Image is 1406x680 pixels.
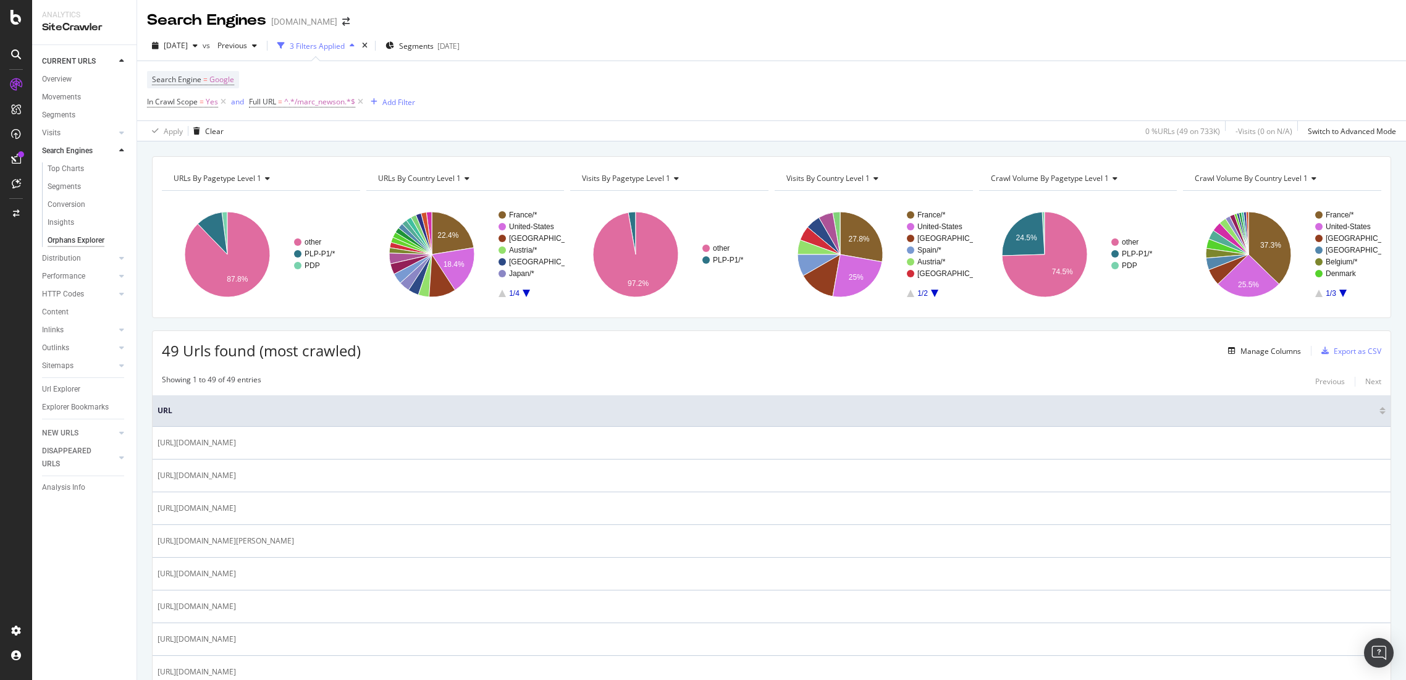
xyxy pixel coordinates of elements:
span: [URL][DOMAIN_NAME] [158,469,236,482]
div: Performance [42,270,85,283]
span: Previous [213,40,247,51]
span: = [278,96,282,107]
h4: URLs By pagetype Level 1 [171,169,349,188]
div: times [360,40,370,52]
span: vs [203,40,213,51]
a: Outlinks [42,342,116,355]
span: In Crawl Scope [147,96,198,107]
span: ^.*/marc_newson.*$ [284,93,355,111]
text: Japan/* [509,269,534,278]
text: PDP [1122,261,1137,270]
text: 22.4% [437,231,458,240]
text: 1/3 [1326,289,1336,298]
div: Visits [42,127,61,140]
a: Search Engines [42,145,116,157]
span: Crawl Volume By pagetype Level 1 [991,173,1109,183]
span: Yes [206,93,218,111]
div: Open Intercom Messenger [1364,638,1394,668]
div: Url Explorer [42,383,80,396]
text: United-States [509,222,554,231]
text: [GEOGRAPHIC_DATA] [1326,246,1403,254]
div: A chart. [1183,201,1381,308]
text: France/* [917,211,946,219]
a: Segments [48,180,128,193]
div: Overview [42,73,72,86]
text: 27.8% [848,235,869,243]
text: 24.5% [1016,233,1037,242]
a: DISAPPEARED URLS [42,445,116,471]
div: - Visits ( 0 on N/A ) [1236,126,1292,136]
button: Previous [213,36,262,56]
text: PLP-P1/* [305,250,335,258]
div: A chart. [570,201,768,308]
a: Overview [42,73,128,86]
a: Performance [42,270,116,283]
span: URLs By pagetype Level 1 [174,173,261,183]
div: Next [1365,376,1381,387]
span: Visits by country Level 1 [786,173,870,183]
a: Distribution [42,252,116,265]
button: 3 Filters Applied [272,36,360,56]
a: Analysis Info [42,481,128,494]
a: Top Charts [48,162,128,175]
text: 74.5% [1051,267,1072,276]
text: [GEOGRAPHIC_DATA]/* [509,258,591,266]
div: Conversion [48,198,85,211]
svg: A chart. [979,201,1177,308]
span: [URL][DOMAIN_NAME] [158,633,236,645]
text: France/* [509,211,537,219]
h4: Visits by pagetype Level 1 [579,169,757,188]
a: HTTP Codes [42,288,116,301]
a: NEW URLS [42,427,116,440]
div: Sitemaps [42,359,74,372]
a: CURRENT URLS [42,55,116,68]
text: 87.8% [227,275,248,284]
svg: A chart. [162,201,360,308]
div: Distribution [42,252,81,265]
text: other [305,238,321,246]
div: Previous [1315,376,1345,387]
span: [URL][DOMAIN_NAME] [158,437,236,449]
text: 25.5% [1238,280,1259,289]
text: Austria/* [509,246,537,254]
span: Segments [399,41,434,51]
text: 25% [849,273,864,282]
span: URL [158,405,1376,416]
div: Outlinks [42,342,69,355]
div: Switch to Advanced Mode [1308,126,1396,136]
div: DISAPPEARED URLS [42,445,104,471]
div: Add Filter [382,97,415,107]
a: Insights [48,216,128,229]
div: Clear [205,126,224,136]
div: 3 Filters Applied [290,41,345,51]
div: [DOMAIN_NAME] [271,15,337,28]
text: PDP [305,261,320,270]
button: Switch to Advanced Mode [1303,121,1396,141]
text: 97.2% [628,279,649,288]
button: Manage Columns [1223,343,1301,358]
text: other [713,244,730,253]
button: and [231,96,244,107]
span: = [200,96,204,107]
button: Clear [188,121,224,141]
text: [GEOGRAPHIC_DATA] [509,234,586,243]
a: Movements [42,91,128,104]
h4: URLs By country Level 1 [376,169,554,188]
span: [URL][DOMAIN_NAME] [158,502,236,514]
button: [DATE] [147,36,203,56]
div: A chart. [775,201,973,308]
div: arrow-right-arrow-left [342,17,350,26]
button: Previous [1315,374,1345,389]
div: [DATE] [437,41,460,51]
a: Orphans Explorer [48,234,128,247]
a: Conversion [48,198,128,211]
div: Manage Columns [1240,346,1301,356]
text: [GEOGRAPHIC_DATA] [917,269,995,278]
button: Next [1365,374,1381,389]
text: other [1122,238,1139,246]
div: Content [42,306,69,319]
text: Belgium/* [1326,258,1358,266]
div: Orphans Explorer [48,234,104,247]
text: 18.4% [443,260,464,269]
